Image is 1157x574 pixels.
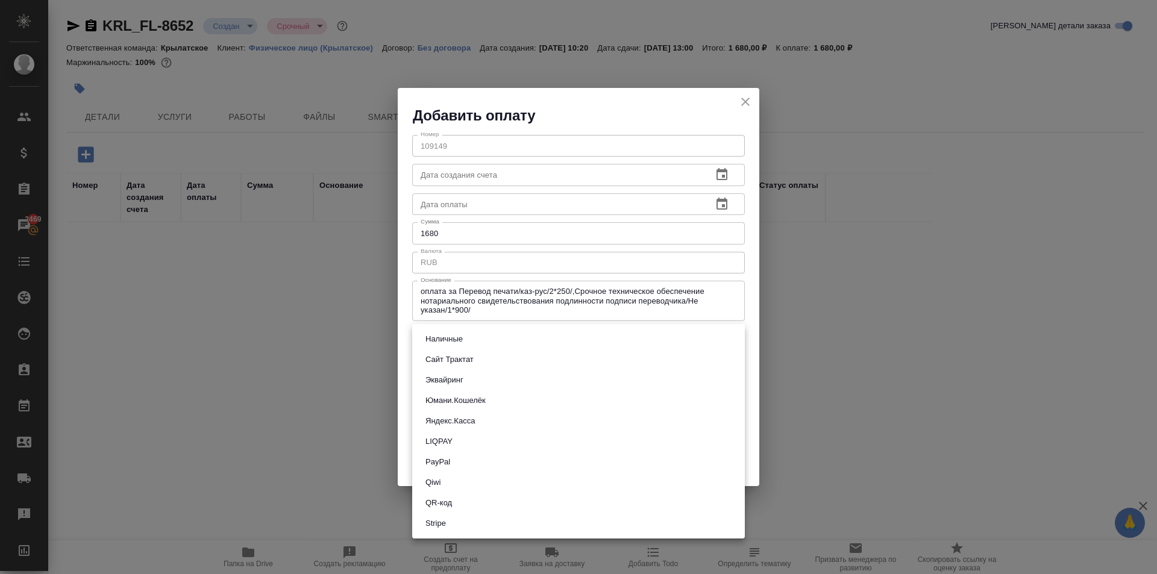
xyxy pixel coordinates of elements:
[422,496,456,510] button: QR-код
[422,394,489,407] button: Юмани.Кошелёк
[422,455,454,469] button: PayPal
[422,435,456,448] button: LIQPAY
[422,517,450,530] button: Stripe
[422,373,467,387] button: Эквайринг
[422,332,466,346] button: Наличные
[422,476,444,489] button: Qiwi
[422,353,477,366] button: Сайт Трактат
[422,414,478,428] button: Яндекс.Касса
